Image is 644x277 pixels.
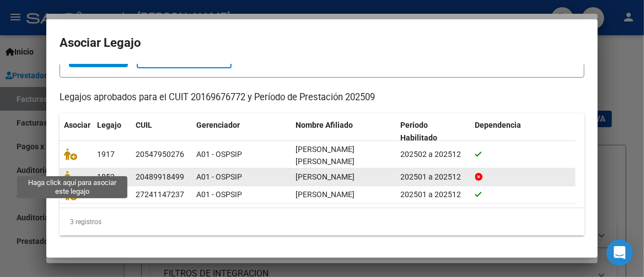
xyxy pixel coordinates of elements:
[296,121,353,129] span: Nombre Afiliado
[296,145,355,166] span: DIAZ MARTINEZ ANGEL DAREK
[64,121,90,129] span: Asociar
[196,172,242,181] span: A01 - OSPSIP
[192,113,291,150] datatable-header-cell: Gerenciador
[471,113,576,150] datatable-header-cell: Dependencia
[136,121,152,129] span: CUIL
[136,148,184,161] div: 20547950276
[396,113,471,150] datatable-header-cell: Periodo Habilitado
[401,121,438,142] span: Periodo Habilitado
[60,32,584,53] h2: Asociar Legajo
[97,121,121,129] span: Legajo
[291,113,396,150] datatable-header-cell: Nombre Afiliado
[296,190,355,199] span: URUNDEZ PATRICIA GABRIELA
[401,188,466,201] div: 202501 a 202512
[196,190,242,199] span: A01 - OSPSIP
[93,113,131,150] datatable-header-cell: Legajo
[607,240,633,266] div: Open Intercom Messenger
[97,190,115,199] span: 2093
[97,150,115,159] span: 1917
[60,113,93,150] datatable-header-cell: Asociar
[136,188,184,201] div: 27241147237
[60,91,584,105] p: Legajos aprobados para el CUIT 20169676772 y Período de Prestación 202509
[296,172,355,181] span: RIOS TOMAS GABRIEL
[196,121,240,129] span: Gerenciador
[475,121,522,129] span: Dependencia
[136,171,184,183] div: 20489918499
[60,208,584,236] div: 3 registros
[401,171,466,183] div: 202501 a 202512
[196,150,242,159] span: A01 - OSPSIP
[97,172,115,181] span: 1852
[131,113,192,150] datatable-header-cell: CUIL
[401,148,466,161] div: 202502 a 202512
